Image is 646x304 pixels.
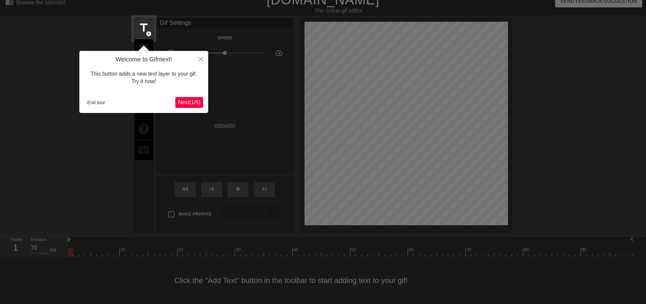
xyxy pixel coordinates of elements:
[84,63,203,92] div: This button adds a new text layer to your gif. Try it now!
[178,99,200,105] span: Next ( 1 / 6 )
[193,51,208,66] button: Close
[84,56,203,63] h4: Welcome to Gifntext!
[84,97,108,108] button: End tour
[175,97,203,108] button: Next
